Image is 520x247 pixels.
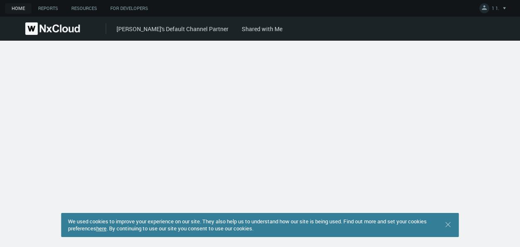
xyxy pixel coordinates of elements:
[492,5,499,15] span: 1 1.
[96,225,107,232] a: here
[68,218,427,232] span: We used cookies to improve your experience on our site. They also help us to understand how our s...
[25,22,80,35] img: Nx Cloud logo
[65,3,104,14] a: Resources
[5,3,32,14] a: Home
[32,3,65,14] a: Reports
[242,25,282,33] a: Shared with Me
[117,25,228,33] a: [PERSON_NAME]'s Default Channel Partner
[104,3,155,14] a: For Developers
[107,225,253,232] span: . By continuing to use our site you consent to use our cookies.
